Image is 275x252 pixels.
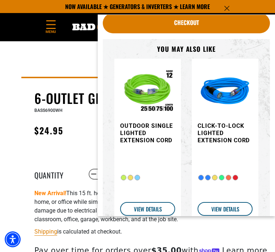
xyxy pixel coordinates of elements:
strong: New Arrival! [34,190,66,197]
a: VIEW DETAILS [120,202,175,216]
div: Accessibility Menu [5,231,21,247]
span: BASS6900WH [34,108,63,113]
span: Menu [45,29,56,34]
label: Quantity [34,169,71,179]
p: This 15 ft. heavy-duty surge protector provides multiple outlets at the jobsite, home, or office ... [34,189,270,224]
div: is calculated at checkout. [34,227,270,236]
span: $24.95 [34,124,63,137]
img: Bad Ass Extension Cords [72,22,132,32]
summary: Menu [45,19,56,36]
h3: Outdoor Single Lighted Extension Cord [120,122,175,144]
div: Item added to your cart [98,14,275,216]
a: cart [103,13,270,33]
a: VIEW DETAILS [198,202,253,216]
a: Shipping [34,228,57,235]
img: blue [198,64,253,119]
h3: Click-to-Lock Lighted Extension Cord [198,122,253,144]
a: blue Click-to-Lock Lighted Extension Cord [198,64,253,188]
a: Outdoor Single Lighted Extension Cord Outdoor Single Lighted Extension Cord [120,64,175,188]
h3: You may also like [114,45,258,53]
img: Outdoor Single Lighted Extension Cord [120,64,175,119]
h1: 6-Outlet Grounded Surge Protector [34,91,270,106]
